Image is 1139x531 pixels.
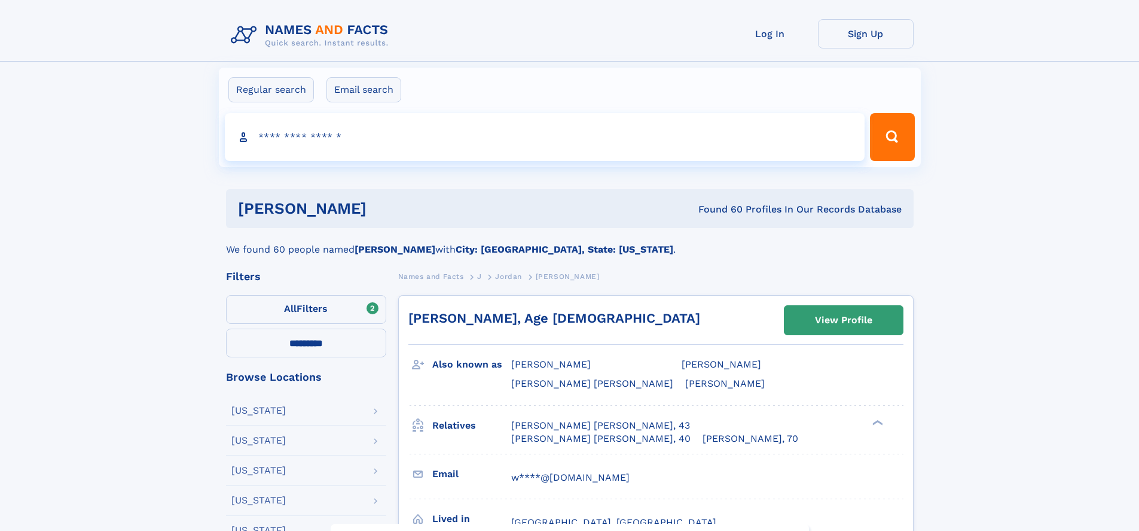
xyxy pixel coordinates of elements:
[511,359,591,370] span: [PERSON_NAME]
[511,432,691,445] a: [PERSON_NAME] [PERSON_NAME], 40
[231,436,286,445] div: [US_STATE]
[231,406,286,415] div: [US_STATE]
[226,372,386,383] div: Browse Locations
[432,354,511,375] h3: Also known as
[703,432,798,445] a: [PERSON_NAME], 70
[238,201,533,216] h1: [PERSON_NAME]
[456,244,673,255] b: City: [GEOGRAPHIC_DATA], State: [US_STATE]
[398,269,464,284] a: Names and Facts
[408,311,700,326] a: [PERSON_NAME], Age [DEMOGRAPHIC_DATA]
[231,496,286,505] div: [US_STATE]
[226,228,914,257] div: We found 60 people named with .
[815,307,872,334] div: View Profile
[355,244,435,255] b: [PERSON_NAME]
[231,466,286,475] div: [US_STATE]
[722,19,818,48] a: Log In
[532,203,902,216] div: Found 60 Profiles In Our Records Database
[432,415,511,436] h3: Relatives
[432,509,511,529] h3: Lived in
[477,272,482,281] span: J
[226,19,398,51] img: Logo Names and Facts
[511,378,673,389] span: [PERSON_NAME] [PERSON_NAME]
[495,272,522,281] span: Jordan
[511,517,716,528] span: [GEOGRAPHIC_DATA], [GEOGRAPHIC_DATA]
[536,272,600,281] span: [PERSON_NAME]
[477,269,482,284] a: J
[432,464,511,484] h3: Email
[870,113,914,161] button: Search Button
[682,359,761,370] span: [PERSON_NAME]
[326,77,401,102] label: Email search
[228,77,314,102] label: Regular search
[225,113,865,161] input: search input
[511,419,690,432] a: [PERSON_NAME] [PERSON_NAME], 43
[495,269,522,284] a: Jordan
[685,378,765,389] span: [PERSON_NAME]
[869,418,884,426] div: ❯
[226,271,386,282] div: Filters
[226,295,386,324] label: Filters
[284,303,297,314] span: All
[784,306,903,335] a: View Profile
[818,19,914,48] a: Sign Up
